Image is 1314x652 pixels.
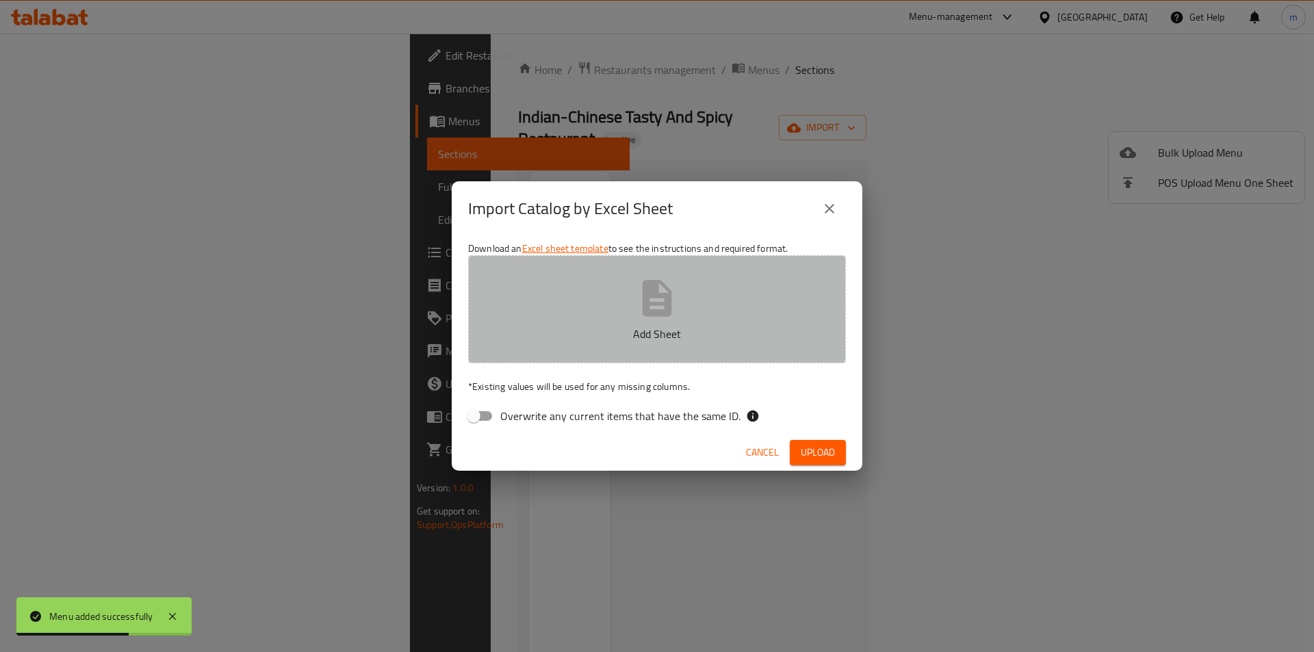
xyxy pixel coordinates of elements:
[746,444,779,461] span: Cancel
[49,609,153,624] div: Menu added successfully
[468,380,846,393] p: Existing values will be used for any missing columns.
[489,326,825,342] p: Add Sheet
[522,239,608,257] a: Excel sheet template
[468,255,846,363] button: Add Sheet
[500,408,740,424] span: Overwrite any current items that have the same ID.
[452,236,862,434] div: Download an to see the instructions and required format.
[790,440,846,465] button: Upload
[740,440,784,465] button: Cancel
[801,444,835,461] span: Upload
[746,409,760,423] svg: If the overwrite option isn't selected, then the items that match an existing ID will be ignored ...
[813,192,846,225] button: close
[468,198,673,220] h2: Import Catalog by Excel Sheet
